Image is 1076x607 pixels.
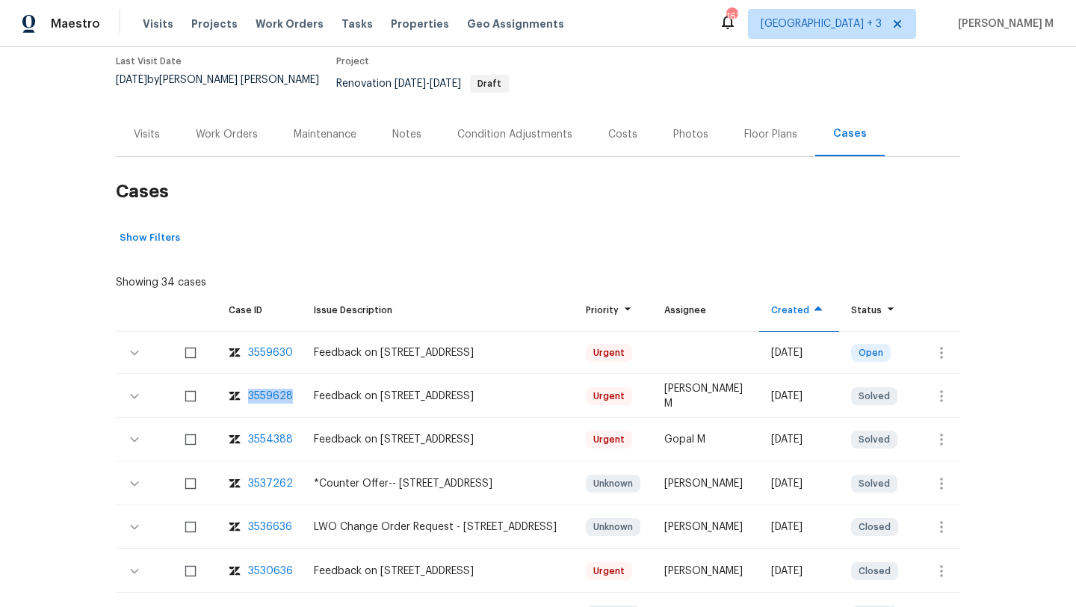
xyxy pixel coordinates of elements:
span: Tasks [341,19,373,29]
div: by [PERSON_NAME] [PERSON_NAME] [116,75,336,103]
div: Work Orders [196,127,258,142]
div: Feedback on [STREET_ADDRESS] [314,345,562,360]
div: Priority [586,303,640,318]
a: zendesk-icon3559630 [229,345,290,360]
span: Solved [853,476,896,491]
div: Photos [673,127,708,142]
span: Urgent [587,564,631,579]
span: [DATE] [395,78,426,89]
span: Projects [191,16,238,31]
div: [DATE] [771,520,827,534]
div: Maintenance [294,127,356,142]
div: Created [771,303,827,318]
div: Feedback on [STREET_ADDRESS] [314,564,562,579]
div: LWO Change Order Request - [STREET_ADDRESS] [314,520,562,534]
div: Status [851,303,900,318]
div: *Counter Offer-- [STREET_ADDRESS] [314,476,562,491]
div: [DATE] [771,345,827,360]
img: zendesk-icon [229,432,241,447]
div: [PERSON_NAME] [664,564,747,579]
div: Condition Adjustments [457,127,572,142]
img: zendesk-icon [229,476,241,491]
span: Work Orders [256,16,324,31]
span: Maestro [51,16,100,31]
h2: Cases [116,157,960,227]
div: Floor Plans [744,127,797,142]
img: zendesk-icon [229,345,241,360]
div: Visits [134,127,160,142]
a: zendesk-icon3559628 [229,389,290,404]
div: Cases [833,126,867,141]
div: [DATE] [771,432,827,447]
a: zendesk-icon3537262 [229,476,290,491]
span: Project [336,57,369,66]
div: Costs [608,127,637,142]
div: Feedback on [STREET_ADDRESS] [314,432,562,447]
div: 3554388 [248,432,293,447]
div: Issue Description [314,303,562,318]
span: [DATE] [116,75,147,85]
span: Properties [391,16,449,31]
div: 167 [726,9,737,24]
img: zendesk-icon [229,520,241,534]
span: Urgent [587,432,631,447]
span: Unknown [587,520,639,534]
div: Feedback on [STREET_ADDRESS] [314,389,562,404]
img: zendesk-icon [229,564,241,579]
img: zendesk-icon [229,389,241,404]
div: Assignee [664,303,747,318]
a: zendesk-icon3554388 [229,432,290,447]
span: Show Filters [120,229,180,247]
div: 3537262 [248,476,293,491]
span: Geo Assignments [467,16,564,31]
span: Last Visit Date [116,57,182,66]
div: [PERSON_NAME] [664,476,747,491]
span: Urgent [587,345,631,360]
span: - [395,78,461,89]
div: Case ID [229,303,290,318]
div: [DATE] [771,476,827,491]
span: Visits [143,16,173,31]
span: Unknown [587,476,639,491]
span: [GEOGRAPHIC_DATA] + 3 [761,16,882,31]
span: [DATE] [430,78,461,89]
div: 3530636 [248,564,293,579]
div: [DATE] [771,564,827,579]
span: Urgent [587,389,631,404]
div: Gopal M [664,432,747,447]
span: Solved [853,432,896,447]
div: 3559630 [248,345,293,360]
div: [DATE] [771,389,827,404]
span: Open [853,345,889,360]
div: Showing 34 cases [116,269,206,290]
span: Solved [853,389,896,404]
div: 3536636 [248,520,292,534]
span: Draft [471,79,507,88]
div: 3559628 [248,389,293,404]
span: Closed [853,564,897,579]
span: [PERSON_NAME] M [952,16,1054,31]
a: zendesk-icon3536636 [229,520,290,534]
span: Closed [853,520,897,534]
span: Renovation [336,78,509,89]
button: Show Filters [116,227,184,250]
div: [PERSON_NAME] M [664,381,747,411]
div: [PERSON_NAME] [664,520,747,534]
div: Notes [392,127,421,142]
a: zendesk-icon3530636 [229,564,290,579]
